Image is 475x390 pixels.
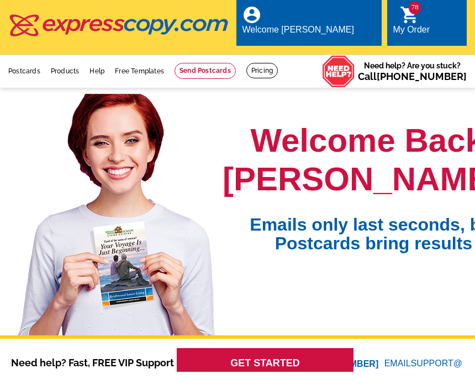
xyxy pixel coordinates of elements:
[393,25,430,40] div: My Order
[11,355,188,370] span: Need help? Fast, FREE VIP Support
[358,71,467,82] span: Call
[115,67,164,75] a: Free Templates
[51,67,80,75] a: Products
[409,1,421,14] span: 78
[393,12,430,37] a: 78 shopping_cart My Order
[11,94,223,335] img: welcome-back-logged-in.png
[358,60,467,82] span: Need help? Are you stuck?
[242,25,353,40] div: Welcome [PERSON_NAME]
[411,357,464,370] font: SUPPORT@
[384,359,464,368] a: EMAILSUPPORT@
[8,67,40,75] a: Postcards
[242,5,262,25] i: account_circle
[177,348,353,378] a: GET STARTED
[377,71,467,82] a: [PHONE_NUMBER]
[89,67,104,75] a: Help
[322,55,355,88] img: help
[400,5,420,25] i: shopping_cart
